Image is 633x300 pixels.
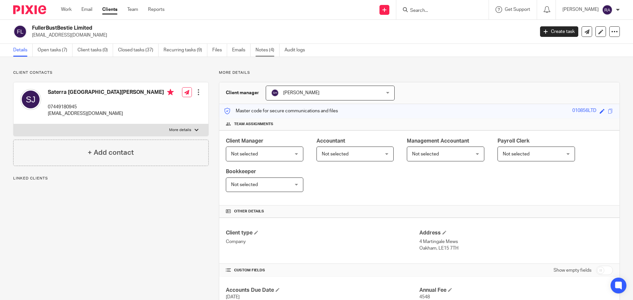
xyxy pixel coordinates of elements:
p: 07449180945 [48,104,174,110]
span: Not selected [412,152,439,156]
p: 4 Martingale Mews [419,238,613,245]
span: Not selected [503,152,529,156]
a: Recurring tasks (9) [164,44,207,57]
h4: Accounts Due Date [226,287,419,294]
span: [DATE] [226,295,240,299]
img: svg%3E [271,89,279,97]
i: Primary [167,89,174,95]
a: Emails [232,44,251,57]
span: Management Accountant [407,138,469,144]
p: Linked clients [13,176,209,181]
a: Details [13,44,33,57]
p: Master code for secure communications and files [224,108,338,114]
a: Clients [102,6,117,13]
a: Team [127,6,138,13]
a: Audit logs [285,44,310,57]
span: Not selected [231,182,258,187]
span: Team assignments [234,122,273,127]
p: [PERSON_NAME] [562,6,599,13]
a: Closed tasks (37) [118,44,159,57]
p: Company [226,238,419,245]
h4: Address [419,230,613,236]
p: More details [169,127,191,133]
a: Create task [540,26,578,37]
span: Accountant [316,138,345,144]
h3: Client manager [226,90,259,96]
h4: CUSTOM FIELDS [226,268,419,273]
span: Get Support [505,7,530,12]
p: Client contacts [13,70,209,75]
h4: + Add contact [88,148,134,158]
h4: Annual Fee [419,287,613,294]
span: Not selected [322,152,348,156]
a: Email [81,6,92,13]
img: svg%3E [13,25,27,39]
a: Work [61,6,72,13]
a: Open tasks (7) [38,44,73,57]
span: [PERSON_NAME] [283,91,319,95]
span: Bookkeeper [226,169,256,174]
span: Not selected [231,152,258,156]
div: 010856LTD [572,107,596,115]
h4: Client type [226,230,419,236]
span: Client Manager [226,138,263,144]
h4: Saterra [GEOGRAPHIC_DATA][PERSON_NAME] [48,89,174,97]
img: Pixie [13,5,46,14]
label: Show empty fields [554,267,591,274]
h2: FullerBustBestie Limited [32,25,431,32]
span: Payroll Clerk [497,138,529,144]
img: svg%3E [20,89,41,110]
input: Search [409,8,469,14]
a: Reports [148,6,165,13]
a: Client tasks (0) [77,44,113,57]
span: Other details [234,209,264,214]
p: Oakham, LE15 7TH [419,245,613,252]
p: [EMAIL_ADDRESS][DOMAIN_NAME] [48,110,174,117]
a: Files [212,44,227,57]
p: More details [219,70,620,75]
img: svg%3E [602,5,613,15]
p: [EMAIL_ADDRESS][DOMAIN_NAME] [32,32,530,39]
span: 4548 [419,295,430,299]
a: Notes (4) [256,44,280,57]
